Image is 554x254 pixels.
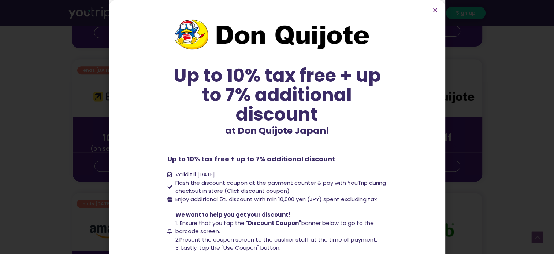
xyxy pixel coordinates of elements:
[167,66,387,124] div: Up to 10% tax free + up to 7% additional discount
[248,219,280,227] b: Discount C
[226,219,248,227] span: ap the "
[174,211,387,252] span: Present the coupon screen to the cashier staff at the time of payment. 3. Lastly, tap the "Use Co...
[175,219,374,235] span: below to go to the barcode screen.
[175,211,290,218] span: We want to help you get your discount!
[167,154,387,164] p: Up to 10% tax free + up to 7% additional discount
[167,124,387,138] p: at Don Quijote Japan!
[175,170,215,178] span: Valid till [DATE]
[280,219,321,227] span: banner
[174,195,377,204] span: Enjoy additional 5% discount with min 10,000 yen (JPY) spent excluding tax
[175,219,226,227] span: 1. Ensure that you t
[432,7,438,13] a: Close
[280,219,301,227] b: oupon"
[174,179,387,195] span: Flash the discount coupon at the payment counter & pay with YouTrip during checkout in store (Cli...
[175,236,179,243] span: 2.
